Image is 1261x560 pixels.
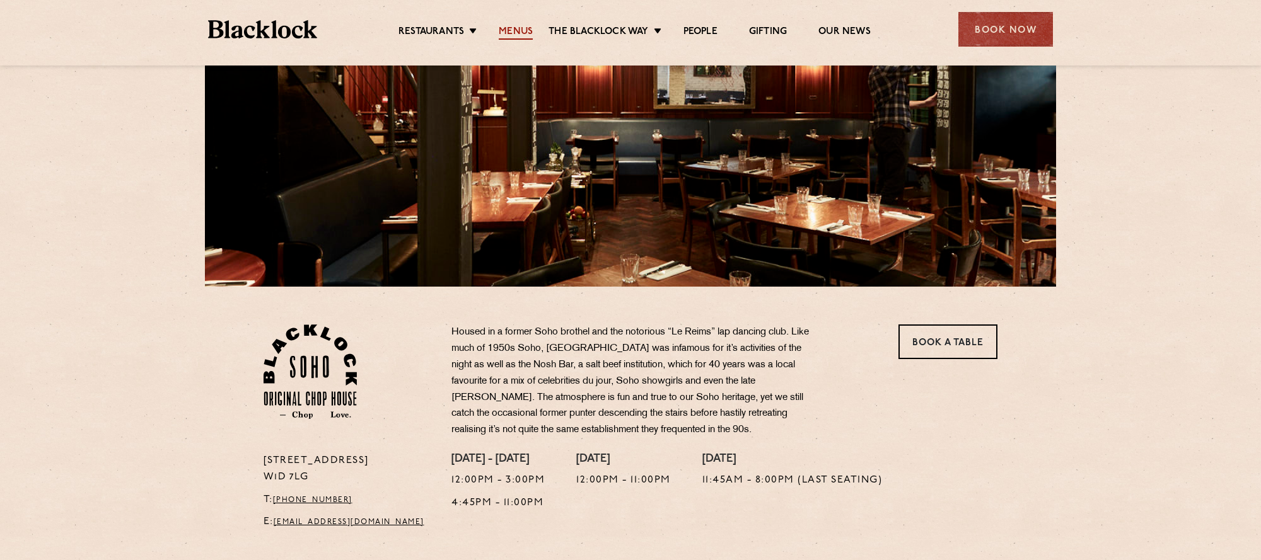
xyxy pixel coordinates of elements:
[264,324,357,419] img: Soho-stamp-default.svg
[451,495,545,511] p: 4:45pm - 11:00pm
[274,518,424,526] a: [EMAIL_ADDRESS][DOMAIN_NAME]
[958,12,1053,47] div: Book Now
[576,453,671,467] h4: [DATE]
[264,514,433,530] p: E:
[451,324,823,438] p: Housed in a former Soho brothel and the notorious “Le Reims” lap dancing club. Like much of 1950s...
[208,20,317,38] img: BL_Textured_Logo-footer-cropped.svg
[549,26,648,40] a: The Blacklock Way
[499,26,533,40] a: Menus
[451,453,545,467] h4: [DATE] - [DATE]
[451,472,545,489] p: 12:00pm - 3:00pm
[818,26,871,40] a: Our News
[702,472,883,489] p: 11:45am - 8:00pm (Last seating)
[273,496,352,504] a: [PHONE_NUMBER]
[576,472,671,489] p: 12:00pm - 11:00pm
[702,453,883,467] h4: [DATE]
[264,492,433,508] p: T:
[398,26,464,40] a: Restaurants
[683,26,718,40] a: People
[898,324,997,359] a: Book a Table
[749,26,787,40] a: Gifting
[264,453,433,486] p: [STREET_ADDRESS] W1D 7LG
